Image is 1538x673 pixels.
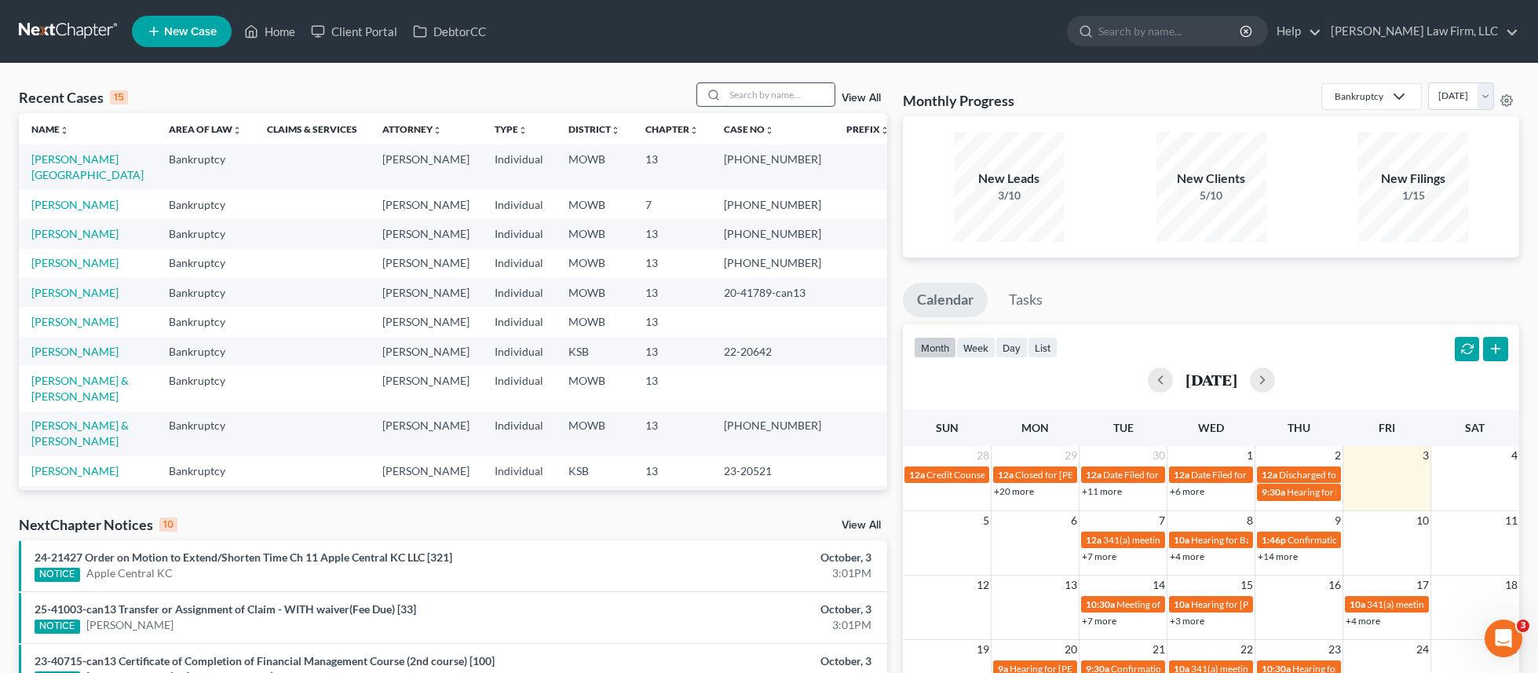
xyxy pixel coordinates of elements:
td: Individual [482,411,556,456]
span: 28 [975,446,991,465]
span: Mon [1021,421,1049,434]
div: 3:01PM [603,565,871,581]
a: [PERSON_NAME] [31,256,119,269]
span: 30 [1151,446,1167,465]
div: October, 3 [603,550,871,565]
span: New Case [164,26,217,38]
a: [PERSON_NAME] Law Firm, LLC [1323,17,1518,46]
a: 23-40715-can13 Certificate of Completion of Financial Management Course (2nd course) [100] [35,654,495,668]
span: Fri [1379,421,1395,434]
td: MOWB [556,190,633,219]
span: 12a [909,469,925,481]
i: unfold_more [433,126,442,135]
a: Districtunfold_more [568,123,620,135]
td: Bankruptcy [156,486,254,515]
td: [PERSON_NAME] [370,144,482,189]
td: 13 [633,456,711,485]
td: Individual [482,144,556,189]
td: 13 [633,307,711,336]
h2: [DATE] [1185,371,1237,388]
a: [PERSON_NAME] [31,198,119,211]
span: Tue [1113,421,1134,434]
span: 3 [1517,620,1529,632]
span: 10a [1174,598,1189,610]
i: unfold_more [765,126,774,135]
span: 21 [1151,640,1167,659]
td: KSB [556,337,633,366]
span: 5 [981,511,991,530]
a: [PERSON_NAME] & [PERSON_NAME] [31,374,129,403]
td: 13 [633,411,711,456]
span: 12a [1262,469,1277,481]
td: Individual [482,486,556,515]
div: 5/10 [1156,188,1266,203]
span: Confirmation hearing for Apple Central KC [1288,534,1463,546]
td: Individual [482,219,556,248]
a: +7 more [1082,550,1116,562]
span: Discharged for [PERSON_NAME] [1279,469,1416,481]
span: 6 [1069,511,1079,530]
span: 10a [1174,534,1189,546]
td: Bankruptcy [156,307,254,336]
td: Individual [482,456,556,485]
td: 13 [633,249,711,278]
td: [PERSON_NAME] [370,411,482,456]
td: 13 [633,366,711,411]
div: 10 [159,518,177,532]
td: [PERSON_NAME] [370,278,482,307]
span: 20 [1063,640,1079,659]
a: Typeunfold_more [495,123,528,135]
span: 1:46p [1262,534,1286,546]
div: NextChapter Notices [19,515,177,534]
td: [PERSON_NAME] [370,486,482,515]
td: MOWB [556,249,633,278]
a: Case Nounfold_more [724,123,774,135]
button: month [914,337,956,358]
a: +4 more [1170,550,1204,562]
span: 7 [1157,511,1167,530]
span: Date Filed for [PERSON_NAME] & [PERSON_NAME] [1191,469,1405,481]
a: Area of Lawunfold_more [169,123,242,135]
div: New Clients [1156,170,1266,188]
span: 10:30a [1086,598,1115,610]
span: 1 [1245,446,1255,465]
td: [PHONE_NUMBER] [711,411,834,456]
span: 8 [1245,511,1255,530]
span: 14 [1151,576,1167,594]
span: 341(a) meeting for Bar K Holdings, LLC [1367,598,1525,610]
span: Hearing for [PERSON_NAME] [1191,598,1313,610]
td: 13 [633,486,711,515]
td: MOWB [556,411,633,456]
button: list [1028,337,1058,358]
td: 22-20642 [711,337,834,366]
div: Recent Cases [19,88,128,107]
td: MOWB [556,219,633,248]
span: Credit Counseling for [PERSON_NAME] [926,469,1090,481]
span: 10 [1415,511,1430,530]
span: 12 [975,576,991,594]
a: [PERSON_NAME] [31,345,119,358]
td: 13 [633,278,711,307]
td: Bankruptcy [156,144,254,189]
span: Closed for [PERSON_NAME] & [PERSON_NAME] [1015,469,1216,481]
input: Search by name... [725,83,835,106]
i: unfold_more [232,126,242,135]
td: [PERSON_NAME] [370,456,482,485]
span: 12a [1174,469,1189,481]
td: 23-20521 [711,456,834,485]
i: unfold_more [880,126,890,135]
span: 24 [1415,640,1430,659]
a: DebtorCC [405,17,494,46]
span: 9 [1333,511,1343,530]
span: 18 [1503,576,1519,594]
a: [PERSON_NAME] [31,315,119,328]
span: Meeting of Creditors for [PERSON_NAME] [1116,598,1291,610]
span: 17 [1415,576,1430,594]
a: Attorneyunfold_more [382,123,442,135]
span: 4 [1510,446,1519,465]
span: 12a [1086,469,1101,481]
a: [PERSON_NAME] & [PERSON_NAME] [31,419,129,448]
iframe: Intercom live chat [1485,620,1522,657]
a: Calendar [903,283,988,317]
a: View All [842,520,881,531]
